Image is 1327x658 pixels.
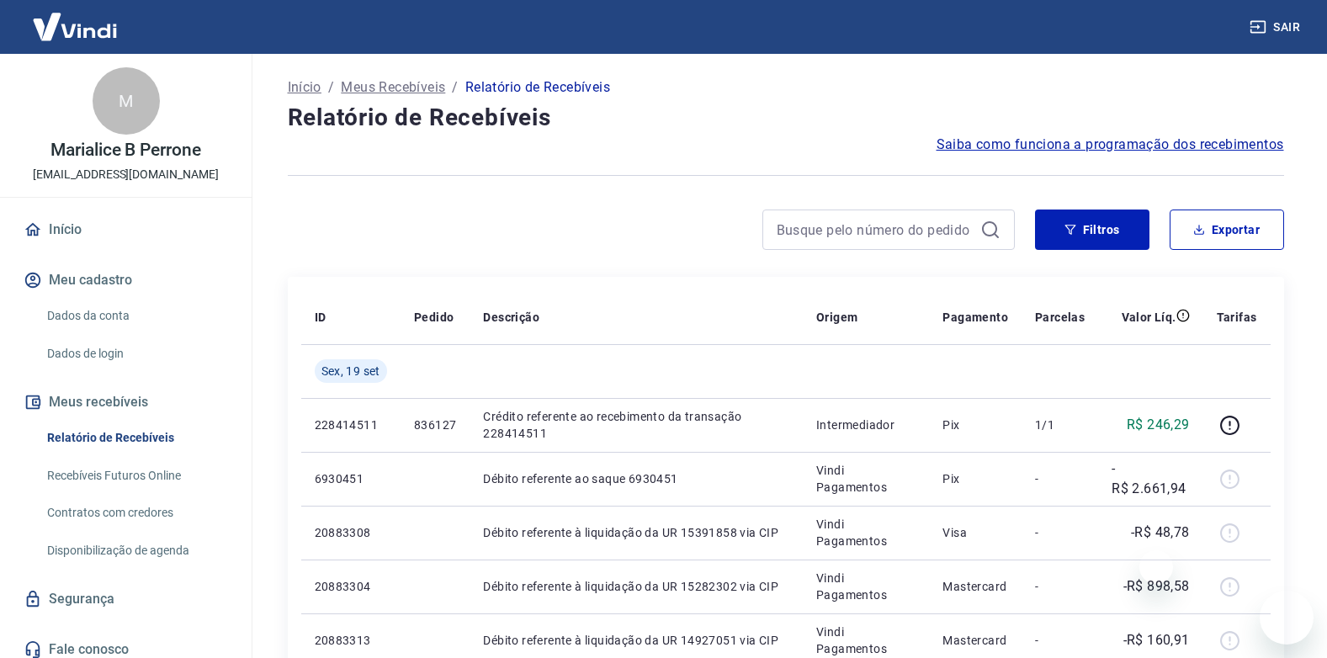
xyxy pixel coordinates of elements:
[1170,210,1284,250] button: Exportar
[483,524,789,541] p: Débito referente à liquidação da UR 15391858 via CIP
[40,459,231,493] a: Recebíveis Futuros Online
[328,77,334,98] p: /
[1123,630,1190,650] p: -R$ 160,91
[315,309,326,326] p: ID
[20,581,231,618] a: Segurança
[1139,550,1173,584] iframe: Fechar mensagem
[816,516,916,549] p: Vindi Pagamentos
[20,384,231,421] button: Meus recebíveis
[483,408,789,442] p: Crédito referente ao recebimento da transação 228414511
[40,421,231,455] a: Relatório de Recebíveis
[20,211,231,248] a: Início
[483,632,789,649] p: Débito referente à liquidação da UR 14927051 via CIP
[414,417,456,433] p: 836127
[1112,459,1189,499] p: -R$ 2.661,94
[1131,523,1190,543] p: -R$ 48,78
[1127,415,1190,435] p: R$ 246,29
[937,135,1284,155] a: Saiba como funciona a programação dos recebimentos
[315,524,387,541] p: 20883308
[315,470,387,487] p: 6930451
[315,417,387,433] p: 228414511
[93,67,160,135] div: M
[288,101,1284,135] h4: Relatório de Recebíveis
[942,632,1008,649] p: Mastercard
[777,217,974,242] input: Busque pelo número do pedido
[40,496,231,530] a: Contratos com credores
[452,77,458,98] p: /
[1035,470,1085,487] p: -
[40,299,231,333] a: Dados da conta
[1035,210,1149,250] button: Filtros
[20,262,231,299] button: Meu cadastro
[33,166,219,183] p: [EMAIL_ADDRESS][DOMAIN_NAME]
[40,337,231,371] a: Dados de login
[1123,576,1190,597] p: -R$ 898,58
[942,470,1008,487] p: Pix
[40,533,231,568] a: Disponibilização de agenda
[1035,632,1085,649] p: -
[315,578,387,595] p: 20883304
[414,309,454,326] p: Pedido
[1260,591,1314,645] iframe: Botão para abrir a janela de mensagens
[483,470,789,487] p: Débito referente ao saque 6930451
[816,462,916,496] p: Vindi Pagamentos
[816,309,857,326] p: Origem
[1217,309,1257,326] p: Tarifas
[816,417,916,433] p: Intermediador
[1246,12,1307,43] button: Sair
[315,632,387,649] p: 20883313
[483,309,539,326] p: Descrição
[50,141,201,159] p: Marialice B Perrone
[1035,309,1085,326] p: Parcelas
[483,578,789,595] p: Débito referente à liquidação da UR 15282302 via CIP
[942,524,1008,541] p: Visa
[816,624,916,657] p: Vindi Pagamentos
[321,363,380,379] span: Sex, 19 set
[465,77,610,98] p: Relatório de Recebíveis
[1035,417,1085,433] p: 1/1
[942,309,1008,326] p: Pagamento
[1035,578,1085,595] p: -
[341,77,445,98] a: Meus Recebíveis
[942,578,1008,595] p: Mastercard
[1035,524,1085,541] p: -
[288,77,321,98] a: Início
[20,1,130,52] img: Vindi
[942,417,1008,433] p: Pix
[816,570,916,603] p: Vindi Pagamentos
[1122,309,1176,326] p: Valor Líq.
